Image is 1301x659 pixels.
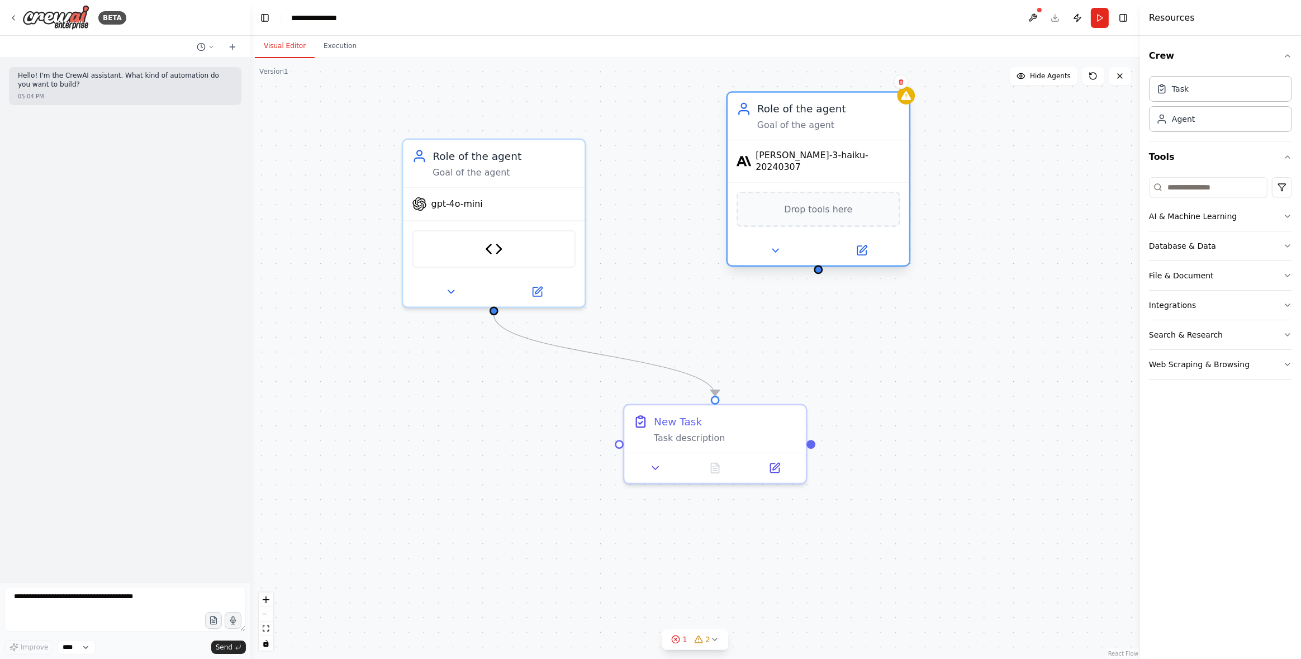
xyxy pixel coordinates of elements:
div: Crew [1149,72,1292,141]
p: Hello! I'm the CrewAI assistant. What kind of automation do you want to build? [18,72,232,89]
button: Click to speak your automation idea [225,612,241,629]
button: Open in side panel [495,283,578,301]
div: AI & Machine Learning [1149,211,1237,222]
button: Web Scraping & Browsing [1149,350,1292,379]
div: BETA [98,11,126,25]
button: Crew [1149,40,1292,72]
span: Drop tools here [784,202,852,216]
button: fit view [259,622,273,636]
div: Version 1 [259,67,288,76]
span: Send [216,643,232,652]
button: Hide Agents [1010,67,1077,85]
button: File & Document [1149,261,1292,290]
button: 12 [662,629,728,650]
button: Open in side panel [820,241,903,259]
button: Switch to previous chat [192,40,219,54]
button: Integrations [1149,291,1292,320]
div: New TaskTask description [623,404,808,485]
button: Upload files [205,612,222,629]
div: Role of the agentGoal of the agentgpt-4o-miniCodeDocsSearchTool [402,139,586,308]
div: Role of the agentGoal of the agent[PERSON_NAME]-3-haiku-20240307Drop tools here [726,94,910,269]
button: zoom in [259,592,273,607]
div: Database & Data [1149,240,1216,252]
button: Execution [315,35,365,58]
button: Start a new chat [224,40,241,54]
button: Delete node [894,74,908,89]
div: Search & Research [1149,329,1223,340]
button: Visual Editor [255,35,315,58]
div: Tools [1149,173,1292,388]
span: Hide Agents [1030,72,1071,80]
nav: breadcrumb [291,12,347,23]
button: zoom out [259,607,273,622]
button: Database & Data [1149,231,1292,260]
div: Task description [654,432,797,444]
span: [PERSON_NAME]-3-haiku-20240307 [756,149,900,173]
button: Tools [1149,141,1292,173]
div: New Task [654,414,702,429]
h4: Resources [1149,11,1195,25]
div: File & Document [1149,270,1214,281]
div: Role of the agent [757,102,900,116]
button: Send [211,641,246,654]
button: Improve [4,640,53,655]
button: Open in side panel [749,459,800,477]
span: Improve [21,643,48,652]
div: Integrations [1149,300,1196,311]
button: Hide left sidebar [257,10,273,26]
img: CodeDocsSearchTool [485,240,503,258]
div: Web Scraping & Browsing [1149,359,1250,370]
div: Task [1172,83,1189,94]
div: Goal of the agent [433,167,576,178]
a: React Flow attribution [1108,651,1138,657]
g: Edge from cfd3e10f-5e54-49b6-9384-d39290ee5ff5 to 0524dc4c-7dd6-470c-86b8-834281de4d4f [487,315,723,396]
div: 05:04 PM [18,92,44,101]
div: Agent [1172,113,1195,125]
button: Search & Research [1149,320,1292,349]
button: No output available [684,459,747,477]
button: Hide right sidebar [1115,10,1131,26]
div: Role of the agent [433,149,576,163]
div: React Flow controls [259,592,273,651]
span: 1 [682,634,687,645]
span: 2 [705,634,710,645]
button: toggle interactivity [259,636,273,651]
span: gpt-4o-mini [431,198,483,210]
button: AI & Machine Learning [1149,202,1292,231]
img: Logo [22,5,89,30]
div: Goal of the agent [757,119,900,131]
